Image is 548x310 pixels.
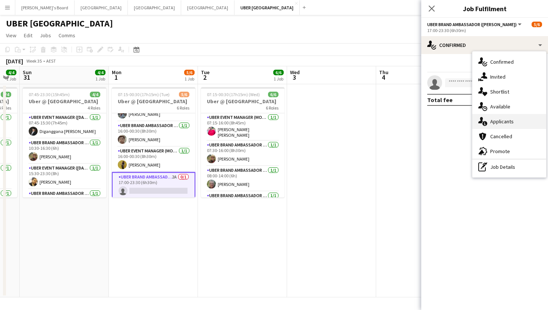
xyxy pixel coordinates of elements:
span: 4 Roles [88,105,100,111]
span: Edit [24,32,32,39]
span: Jobs [40,32,51,39]
span: 5/6 [179,92,189,97]
app-card-role: UBER Event Manager ([DATE])1/115:30-23:30 (8h)[PERSON_NAME] [23,164,106,189]
span: Mon [112,69,122,76]
span: 4 [378,73,388,82]
a: Comms [56,31,78,40]
a: Jobs [37,31,54,40]
h3: Job Fulfilment [421,4,548,13]
h3: Uber @ [GEOGRAPHIC_DATA] [201,98,284,105]
span: 2 [200,73,210,82]
app-card-role: UBER Brand Ambassador ([DATE])1/110:30-16:30 (6h)[PERSON_NAME] [23,139,106,164]
div: Cancelled [472,129,546,144]
span: 1 [111,73,122,82]
app-card-role: UBER Event Manager (Mon - Fri)1/116:00-00:30 (8h30m)[PERSON_NAME] [112,147,195,172]
app-card-role: UBER Brand Ambassador ([PERSON_NAME])1/1 [201,192,284,217]
app-job-card: 07:45-23:30 (15h45m)4/4Uber @ [GEOGRAPHIC_DATA]4 RolesUBER Event Manager ([DATE])1/107:45-15:30 (... [23,87,106,197]
app-card-role: UBER Brand Ambassador ([PERSON_NAME])1/107:30-16:00 (8h30m)[PERSON_NAME] [201,141,284,166]
div: 17:00-23:30 (6h30m) [427,28,542,33]
span: 3 [289,73,300,82]
button: UBER [GEOGRAPHIC_DATA] [234,0,300,15]
div: Total fee [427,96,453,104]
div: 1 Job [95,76,105,82]
span: Sun [23,69,32,76]
app-card-role: UBER Brand Ambassador ([DATE])1/116:30-21:30 (5h) [23,189,106,215]
button: [GEOGRAPHIC_DATA] [181,0,234,15]
app-job-card: 07:15-00:30 (17h15m) (Tue)5/6Uber @ [GEOGRAPHIC_DATA]6 Roles[PERSON_NAME]UBER Brand Ambassador ([... [112,87,195,197]
span: Wed [290,69,300,76]
div: [DATE] [6,57,23,65]
span: 4/4 [90,92,100,97]
div: Available [472,99,546,114]
h3: Uber @ [GEOGRAPHIC_DATA] [23,98,106,105]
button: [PERSON_NAME]'s Board [15,0,75,15]
span: UBER Brand Ambassador (Mon - Fri) [427,22,517,27]
button: [GEOGRAPHIC_DATA] [128,0,181,15]
span: 6/6 [273,70,284,75]
app-card-role: UBER Event Manager ([DATE])1/107:45-15:30 (7h45m)Diganggana [PERSON_NAME] [23,113,106,139]
div: Shortlist [472,84,546,99]
span: 5/6 [184,70,195,75]
span: 07:15-00:30 (17h15m) (Wed) [207,92,260,97]
div: Job Details [472,159,546,174]
span: Tue [201,69,210,76]
span: 4/4 [1,92,11,97]
span: 4/4 [95,70,105,75]
app-card-role: UBER Event Manager (Mon - Fri)1/107:15-16:00 (8h45m)[PERSON_NAME] [PERSON_NAME] [201,113,284,141]
div: Confirmed [472,54,546,69]
span: 31 [22,73,32,82]
span: 6/6 [268,92,278,97]
span: 07:15-00:30 (17h15m) (Tue) [118,92,170,97]
span: 6 Roles [266,105,278,111]
div: 1 Job [185,76,194,82]
h3: Uber @ [GEOGRAPHIC_DATA] [112,98,195,105]
button: UBER Brand Ambassador ([PERSON_NAME]) [427,22,523,27]
span: Week 35 [25,58,43,64]
h1: UBER [GEOGRAPHIC_DATA] [6,18,113,29]
span: Thu [379,69,388,76]
span: View [6,32,16,39]
span: 07:45-23:30 (15h45m) [29,92,70,97]
span: Comms [59,32,75,39]
a: View [3,31,19,40]
button: [GEOGRAPHIC_DATA] [75,0,128,15]
a: Edit [21,31,35,40]
app-card-role: UBER Brand Ambassador ([PERSON_NAME])2A0/117:00-23:30 (6h30m) [112,172,195,199]
span: 6 Roles [177,105,189,111]
div: Promote [472,144,546,159]
div: AEST [46,58,56,64]
div: 1 Job [274,76,283,82]
app-job-card: 07:15-00:30 (17h15m) (Wed)6/6Uber @ [GEOGRAPHIC_DATA]6 RolesUBER Event Manager (Mon - Fri)1/107:1... [201,87,284,197]
span: 5/6 [532,22,542,27]
app-card-role: UBER Brand Ambassador ([PERSON_NAME])1/116:00-00:30 (8h30m)[PERSON_NAME] [112,121,195,147]
div: 1 Job [6,76,16,82]
span: 4/4 [6,70,16,75]
app-card-role: UBER Brand Ambassador ([PERSON_NAME])1/108:00-14:00 (6h)[PERSON_NAME] [201,166,284,192]
div: Invited [472,69,546,84]
div: Confirmed [421,36,548,54]
div: Applicants [472,114,546,129]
